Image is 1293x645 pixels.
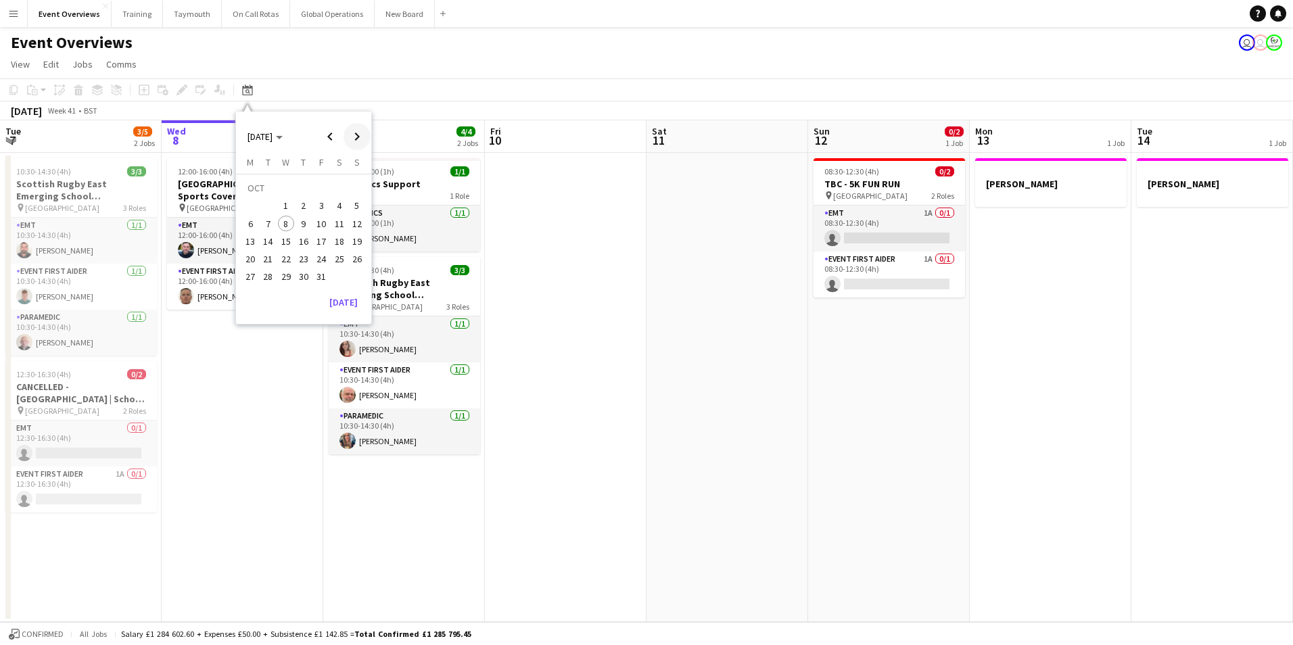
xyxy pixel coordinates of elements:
[935,166,954,176] span: 0/2
[295,250,312,268] button: 23-10-2025
[5,125,21,137] span: Tue
[5,467,157,512] app-card-role: Event First Aider1A0/112:30-16:30 (4h)
[242,233,258,249] span: 13
[295,197,312,214] button: 02-10-2025
[975,125,993,137] span: Mon
[295,233,312,250] button: 16-10-2025
[824,166,879,176] span: 08:30-12:30 (4h)
[187,203,261,213] span: [GEOGRAPHIC_DATA]
[450,191,469,201] span: 1 Role
[329,316,480,362] app-card-role: EMT1/110:30-14:30 (4h)[PERSON_NAME]
[349,198,365,214] span: 5
[1135,133,1152,148] span: 14
[337,156,342,168] span: S
[167,158,319,310] app-job-card: 12:00-16:00 (4h)2/2[GEOGRAPHIC_DATA] | School Sports Cover [GEOGRAPHIC_DATA]2 RolesEMT1/112:00-16...
[1266,34,1282,51] app-user-avatar: Operations Manager
[331,233,348,249] span: 18
[1137,178,1288,190] h3: [PERSON_NAME]
[11,32,133,53] h1: Event Overviews
[450,265,469,275] span: 3/3
[348,302,423,312] span: [GEOGRAPHIC_DATA]
[344,123,371,150] button: Next month
[975,178,1127,190] h3: [PERSON_NAME]
[329,257,480,454] div: 10:30-14:30 (4h)3/3Scottish Rugby East Emerging School Championships | [GEOGRAPHIC_DATA] [GEOGRAP...
[354,629,471,639] span: Total Confirmed £1 285 795.45
[331,251,348,267] span: 25
[112,1,163,27] button: Training
[1137,125,1152,137] span: Tue
[329,178,480,190] h3: Logistics Support
[296,216,312,232] span: 9
[77,629,110,639] span: All jobs
[278,251,294,267] span: 22
[134,138,155,148] div: 2 Jobs
[331,216,348,232] span: 11
[25,203,99,213] span: [GEOGRAPHIC_DATA]
[5,421,157,467] app-card-role: EMT0/112:30-16:30 (4h)
[84,105,97,116] div: BST
[278,198,294,214] span: 1
[313,198,329,214] span: 3
[72,58,93,70] span: Jobs
[945,138,963,148] div: 1 Job
[278,216,294,232] span: 8
[5,264,157,310] app-card-role: Event First Aider1/110:30-14:30 (4h)[PERSON_NAME]
[313,216,329,232] span: 10
[165,133,186,148] span: 8
[260,216,277,232] span: 7
[11,104,42,118] div: [DATE]
[1107,138,1125,148] div: 1 Job
[167,178,319,202] h3: [GEOGRAPHIC_DATA] | School Sports Cover
[650,133,667,148] span: 11
[329,206,480,252] app-card-role: Logistics1/109:00-10:00 (1h)[PERSON_NAME]
[241,268,259,285] button: 27-10-2025
[241,250,259,268] button: 20-10-2025
[312,215,330,233] button: 10-10-2025
[313,251,329,267] span: 24
[123,406,146,416] span: 2 Roles
[248,130,273,143] span: [DATE]
[121,629,471,639] div: Salary £1 284 602.60 + Expenses £50.00 + Subsistence £1 142.85 =
[43,58,59,70] span: Edit
[652,125,667,137] span: Sat
[348,197,366,214] button: 05-10-2025
[277,233,295,250] button: 15-10-2025
[324,291,363,313] button: [DATE]
[446,302,469,312] span: 3 Roles
[329,158,480,252] app-job-card: 09:00-10:00 (1h)1/1Logistics Support1 RoleLogistics1/109:00-10:00 (1h)[PERSON_NAME]
[11,58,30,70] span: View
[375,1,435,27] button: New Board
[277,250,295,268] button: 22-10-2025
[312,268,330,285] button: 31-10-2025
[123,203,146,213] span: 3 Roles
[1252,34,1269,51] app-user-avatar: Operations Team
[5,178,157,202] h3: Scottish Rugby East Emerging School Championships | Newbattle
[241,215,259,233] button: 06-10-2025
[278,233,294,249] span: 15
[814,125,830,137] span: Sun
[167,125,186,137] span: Wed
[488,133,501,148] span: 10
[28,1,112,27] button: Event Overviews
[833,191,908,201] span: [GEOGRAPHIC_DATA]
[329,362,480,408] app-card-role: Event First Aider1/110:30-14:30 (4h)[PERSON_NAME]
[45,105,78,116] span: Week 41
[296,269,312,285] span: 30
[1137,158,1288,207] app-job-card: [PERSON_NAME]
[5,361,157,512] app-job-card: 12:30-16:30 (4h)0/2CANCELLED - [GEOGRAPHIC_DATA] | School Sports Cover [GEOGRAPHIC_DATA]2 RolesEM...
[133,126,152,137] span: 3/5
[67,55,98,73] a: Jobs
[163,1,222,27] button: Taymouth
[25,406,99,416] span: [GEOGRAPHIC_DATA]
[167,264,319,310] app-card-role: Event First Aider1/112:00-16:00 (4h)[PERSON_NAME]
[329,277,480,301] h3: Scottish Rugby East Emerging School Championships | [GEOGRAPHIC_DATA]
[316,123,344,150] button: Previous month
[127,369,146,379] span: 0/2
[282,156,289,168] span: W
[457,138,478,148] div: 2 Jobs
[349,233,365,249] span: 19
